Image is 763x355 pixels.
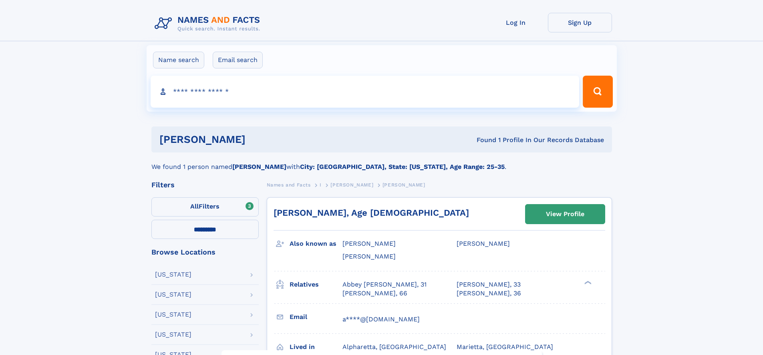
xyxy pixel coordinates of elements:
div: [US_STATE] [155,311,191,318]
a: [PERSON_NAME] [330,180,373,190]
a: [PERSON_NAME], 66 [342,289,407,298]
a: View Profile [525,205,605,224]
input: search input [151,76,580,108]
div: Browse Locations [151,249,259,256]
span: All [190,203,199,210]
span: Alpharetta, [GEOGRAPHIC_DATA] [342,343,446,351]
h1: [PERSON_NAME] [159,134,361,144]
a: [PERSON_NAME], 36 [457,289,521,298]
h3: Relatives [290,278,342,291]
span: Marietta, [GEOGRAPHIC_DATA] [457,343,553,351]
div: View Profile [546,205,584,223]
div: We found 1 person named with . [151,152,612,172]
div: Filters [151,181,259,189]
a: Log In [484,13,548,32]
span: [PERSON_NAME] [457,240,510,247]
div: [US_STATE] [155,331,191,338]
div: [US_STATE] [155,291,191,298]
a: I [320,180,322,190]
b: [PERSON_NAME] [232,163,286,170]
label: Name search [153,52,204,68]
a: [PERSON_NAME], 33 [457,280,521,289]
button: Search Button [583,76,612,108]
h3: Lived in [290,340,342,354]
img: Logo Names and Facts [151,13,267,34]
h3: Email [290,310,342,324]
div: ❯ [582,280,592,285]
a: [PERSON_NAME], Age [DEMOGRAPHIC_DATA] [274,208,469,218]
label: Filters [151,197,259,217]
span: [PERSON_NAME] [383,182,425,188]
a: Sign Up [548,13,612,32]
label: Email search [213,52,263,68]
b: City: [GEOGRAPHIC_DATA], State: [US_STATE], Age Range: 25-35 [300,163,505,170]
a: Names and Facts [267,180,311,190]
span: I [320,182,322,188]
span: [PERSON_NAME] [330,182,373,188]
span: [PERSON_NAME] [342,253,396,260]
h3: Also known as [290,237,342,251]
span: [PERSON_NAME] [342,240,396,247]
div: [US_STATE] [155,271,191,278]
a: Abbey [PERSON_NAME], 31 [342,280,427,289]
div: Found 1 Profile In Our Records Database [361,136,604,144]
